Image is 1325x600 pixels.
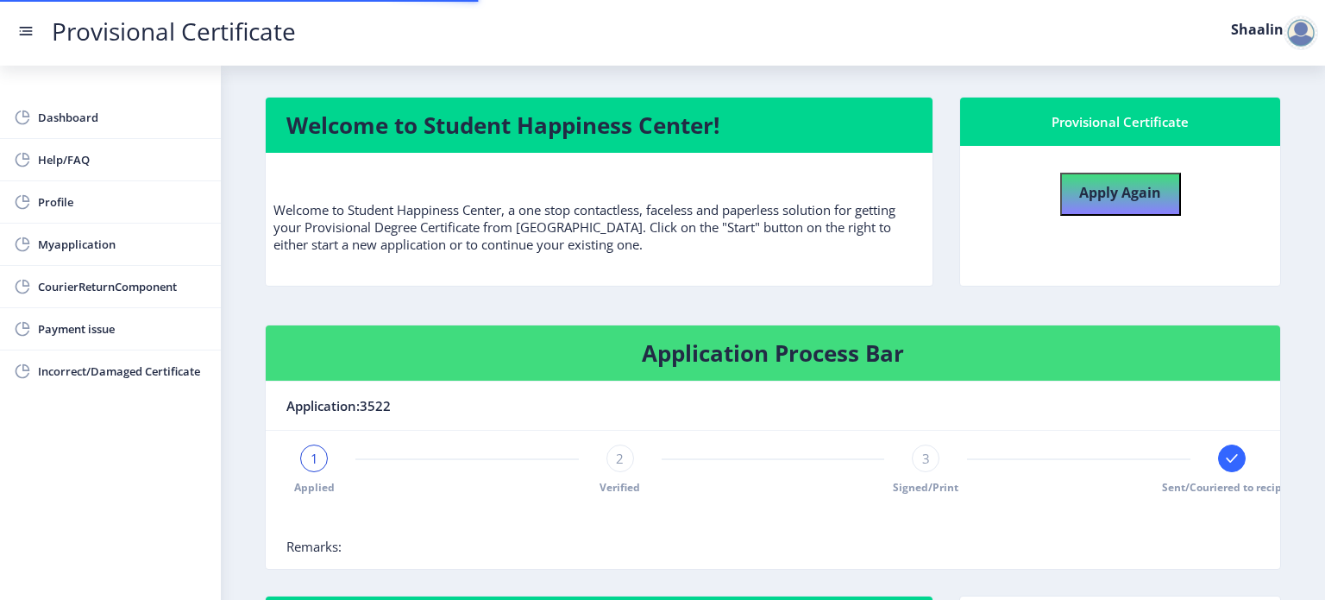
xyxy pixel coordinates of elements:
span: Myapplication [38,234,207,255]
label: Shaalin [1231,22,1284,36]
span: Verified [600,480,640,495]
span: Help/FAQ [38,149,207,170]
span: Profile [38,192,207,212]
div: Provisional Certificate [981,111,1259,132]
p: Welcome to Student Happiness Center, a one stop contactless, faceless and paperless solution for ... [273,167,925,253]
span: 3 [922,450,930,467]
span: 1 [311,450,318,467]
span: 2 [616,450,624,467]
span: Dashboard [38,107,207,128]
span: Application:3522 [286,395,391,416]
span: Remarks: [286,538,342,555]
span: Signed/Print [893,480,958,495]
span: Sent/Couriered to recipient [1162,480,1303,495]
a: Provisional Certificate [35,22,313,41]
span: Payment issue [38,319,207,339]
h4: Application Process Bar [286,339,1259,367]
span: Applied [294,480,335,495]
button: Apply Again [1060,173,1181,216]
h4: Welcome to Student Happiness Center! [286,111,912,139]
b: Apply Again [1079,183,1161,202]
span: Incorrect/Damaged Certificate [38,361,207,382]
span: CourierReturnComponent [38,276,207,297]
